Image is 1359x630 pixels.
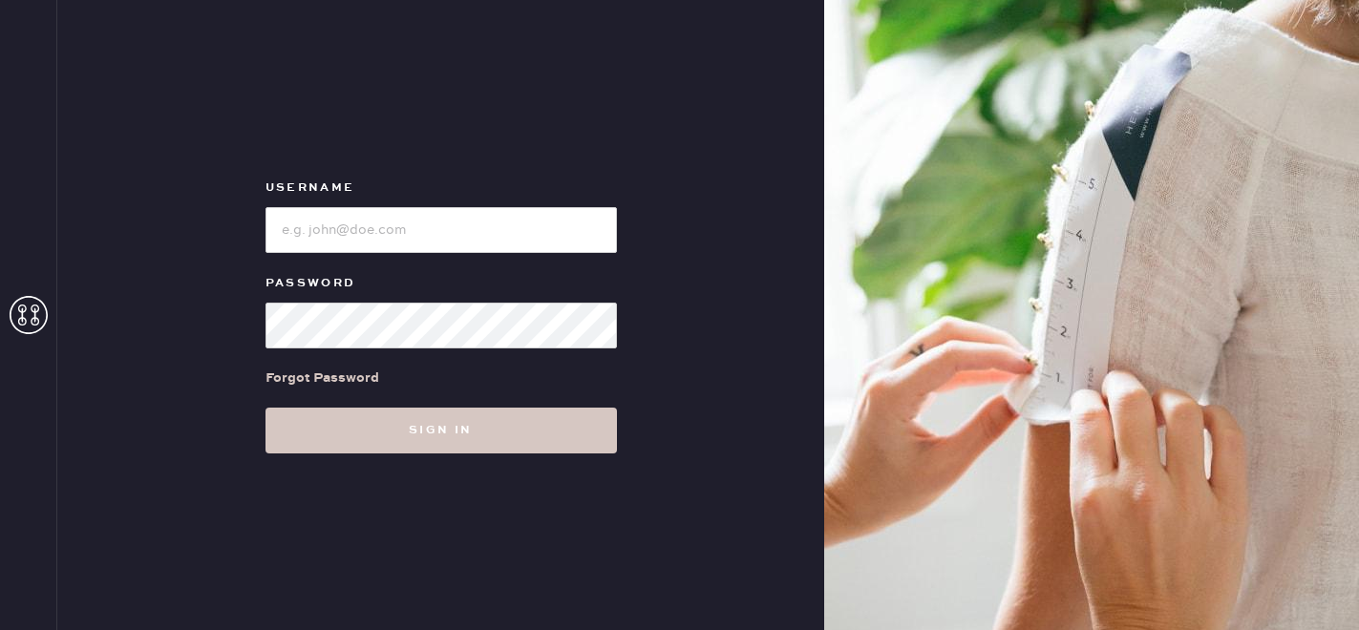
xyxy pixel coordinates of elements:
[265,408,617,453] button: Sign in
[265,177,617,199] label: Username
[265,272,617,295] label: Password
[1268,544,1350,626] iframe: Front Chat
[265,348,379,408] a: Forgot Password
[265,207,617,253] input: e.g. john@doe.com
[265,367,379,388] div: Forgot Password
